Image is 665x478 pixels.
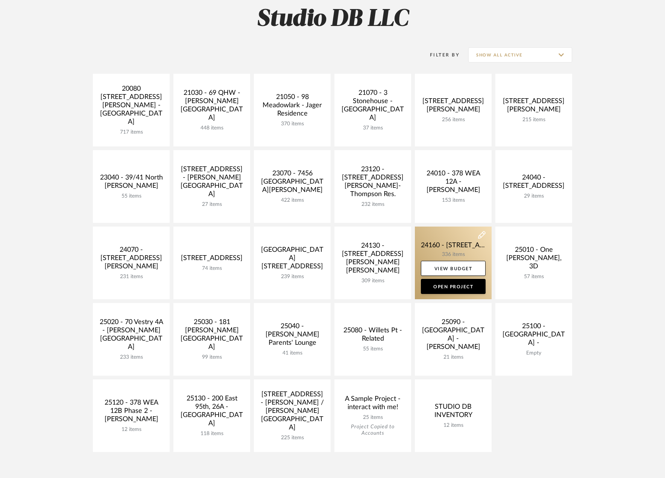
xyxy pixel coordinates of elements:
[340,424,405,437] div: Project Copied to Accounts
[501,117,566,123] div: 215 items
[260,197,325,204] div: 422 items
[99,426,164,433] div: 12 items
[179,125,244,131] div: 448 items
[260,246,325,274] div: [GEOGRAPHIC_DATA][STREET_ADDRESS]
[501,246,566,274] div: 25010 - One [PERSON_NAME], 3D
[260,121,325,127] div: 370 items
[99,193,164,199] div: 55 items
[340,165,405,201] div: 23120 - [STREET_ADDRESS][PERSON_NAME]-Thompson Res.
[340,395,405,414] div: A Sample Project - interact with me!
[179,265,244,272] div: 74 items
[340,125,405,131] div: 37 items
[260,322,325,350] div: 25040 - [PERSON_NAME] Parents' Lounge
[62,5,603,33] h2: Studio DB LLC
[179,394,244,431] div: 25130 - 200 East 95th, 26A - [GEOGRAPHIC_DATA]
[260,93,325,121] div: 21050 - 98 Meadowlark - Jager Residence
[421,117,486,123] div: 256 items
[501,322,566,350] div: 25100 - [GEOGRAPHIC_DATA] -
[179,89,244,125] div: 21030 - 69 QHW - [PERSON_NAME][GEOGRAPHIC_DATA]
[421,403,486,422] div: STUDIO DB INVENTORY
[179,318,244,354] div: 25030 - 181 [PERSON_NAME][GEOGRAPHIC_DATA]
[421,354,486,361] div: 21 items
[340,89,405,125] div: 21070 - 3 Stonehouse - [GEOGRAPHIC_DATA]
[99,246,164,274] div: 24070 - [STREET_ADDRESS][PERSON_NAME]
[179,354,244,361] div: 99 items
[421,97,486,117] div: [STREET_ADDRESS][PERSON_NAME]
[421,261,486,276] a: View Budget
[501,193,566,199] div: 29 items
[99,274,164,280] div: 231 items
[260,390,325,435] div: [STREET_ADDRESS] - [PERSON_NAME] / [PERSON_NAME][GEOGRAPHIC_DATA]
[99,174,164,193] div: 23040 - 39/41 North [PERSON_NAME]
[501,97,566,117] div: [STREET_ADDRESS][PERSON_NAME]
[421,422,486,429] div: 12 items
[421,318,486,354] div: 25090 - [GEOGRAPHIC_DATA] - [PERSON_NAME]
[179,201,244,208] div: 27 items
[260,169,325,197] div: 23070 - 7456 [GEOGRAPHIC_DATA][PERSON_NAME]
[179,254,244,265] div: [STREET_ADDRESS]
[340,326,405,346] div: 25080 - Willets Pt - Related
[421,169,486,197] div: 24010 - 378 WEA 12A - [PERSON_NAME]
[501,274,566,280] div: 57 items
[179,431,244,437] div: 118 items
[260,435,325,441] div: 225 items
[421,279,486,294] a: Open Project
[99,399,164,426] div: 25120 - 378 WEA 12B Phase 2 - [PERSON_NAME]
[340,346,405,352] div: 55 items
[99,85,164,129] div: 20080 [STREET_ADDRESS][PERSON_NAME] - [GEOGRAPHIC_DATA]
[501,174,566,193] div: 24040 - [STREET_ADDRESS]
[420,51,460,59] div: Filter By
[260,274,325,280] div: 239 items
[340,201,405,208] div: 232 items
[340,414,405,421] div: 25 items
[99,129,164,135] div: 717 items
[99,354,164,361] div: 233 items
[179,165,244,201] div: [STREET_ADDRESS] - [PERSON_NAME][GEOGRAPHIC_DATA]
[340,278,405,284] div: 309 items
[340,242,405,278] div: 24130 - [STREET_ADDRESS][PERSON_NAME][PERSON_NAME]
[260,350,325,356] div: 41 items
[99,318,164,354] div: 25020 - 70 Vestry 4A - [PERSON_NAME][GEOGRAPHIC_DATA]
[421,197,486,204] div: 153 items
[501,350,566,356] div: Empty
